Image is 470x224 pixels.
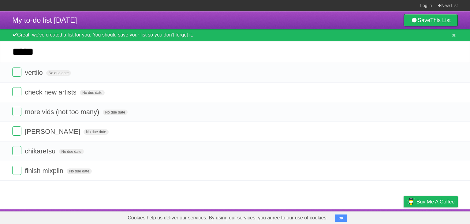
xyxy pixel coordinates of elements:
[416,196,455,207] span: Buy me a coffee
[407,196,415,207] img: Buy me a coffee
[404,196,458,207] a: Buy me a coffee
[420,126,432,137] label: Star task
[25,167,65,175] span: finish mixplin
[12,68,21,77] label: Done
[12,107,21,116] label: Done
[420,146,432,156] label: Star task
[12,146,21,155] label: Done
[419,211,458,222] a: Suggest a feature
[12,166,21,175] label: Done
[404,14,458,26] a: SaveThis List
[12,126,21,136] label: Done
[335,214,347,222] button: OK
[322,211,335,222] a: About
[420,68,432,78] label: Star task
[25,69,44,76] span: vertilo
[12,87,21,96] label: Done
[396,211,412,222] a: Privacy
[420,87,432,97] label: Star task
[342,211,367,222] a: Developers
[25,88,78,96] span: check new artists
[25,147,57,155] span: chikaretsu
[420,166,432,176] label: Star task
[25,128,82,135] span: [PERSON_NAME]
[420,107,432,117] label: Star task
[46,70,71,76] span: No due date
[25,108,101,116] span: more vids (not too many)
[84,129,108,135] span: No due date
[430,17,451,23] b: This List
[59,149,84,154] span: No due date
[67,168,91,174] span: No due date
[375,211,388,222] a: Terms
[121,212,334,224] span: Cookies help us deliver our services. By using our services, you agree to our use of cookies.
[12,16,77,24] span: My to-do list [DATE]
[80,90,105,95] span: No due date
[103,110,128,115] span: No due date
